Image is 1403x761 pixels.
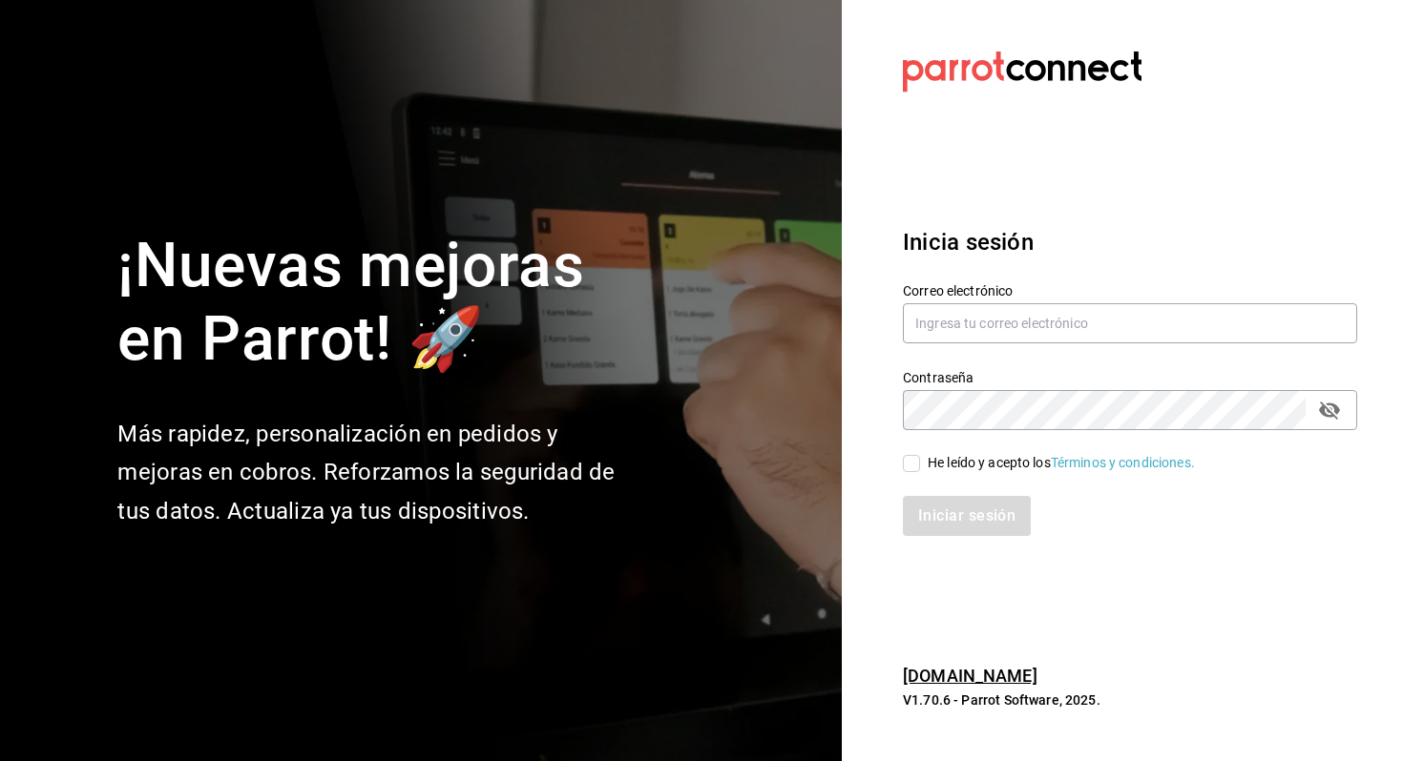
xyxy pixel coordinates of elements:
p: V1.70.6 - Parrot Software, 2025. [903,690,1357,710]
h1: ¡Nuevas mejoras en Parrot! 🚀 [117,230,633,377]
button: passwordField [1313,394,1346,426]
h2: Más rapidez, personalización en pedidos y mejoras en cobros. Reforzamos la seguridad de tus datos... [117,415,633,531]
label: Contraseña [903,370,1357,383]
input: Ingresa tu correo electrónico [903,303,1357,343]
a: Términos y condiciones. [1051,455,1195,470]
label: Correo electrónico [903,283,1357,297]
h3: Inicia sesión [903,225,1357,259]
a: [DOMAIN_NAME] [903,666,1037,686]
div: He leído y acepto los [928,453,1195,473]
